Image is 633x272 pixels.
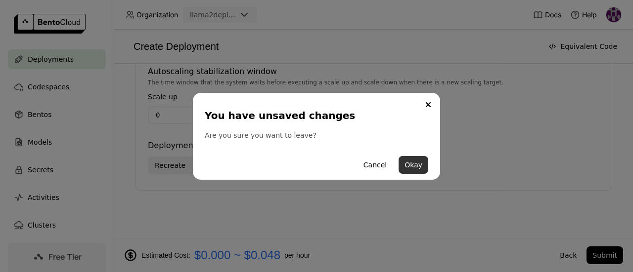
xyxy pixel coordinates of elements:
[399,156,428,174] button: Okay
[205,109,424,122] div: You have unsaved changes
[358,156,393,174] button: Cancel
[193,93,440,180] div: dialog
[205,130,428,140] div: Are you sure you want to leave?
[422,99,434,111] button: Close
